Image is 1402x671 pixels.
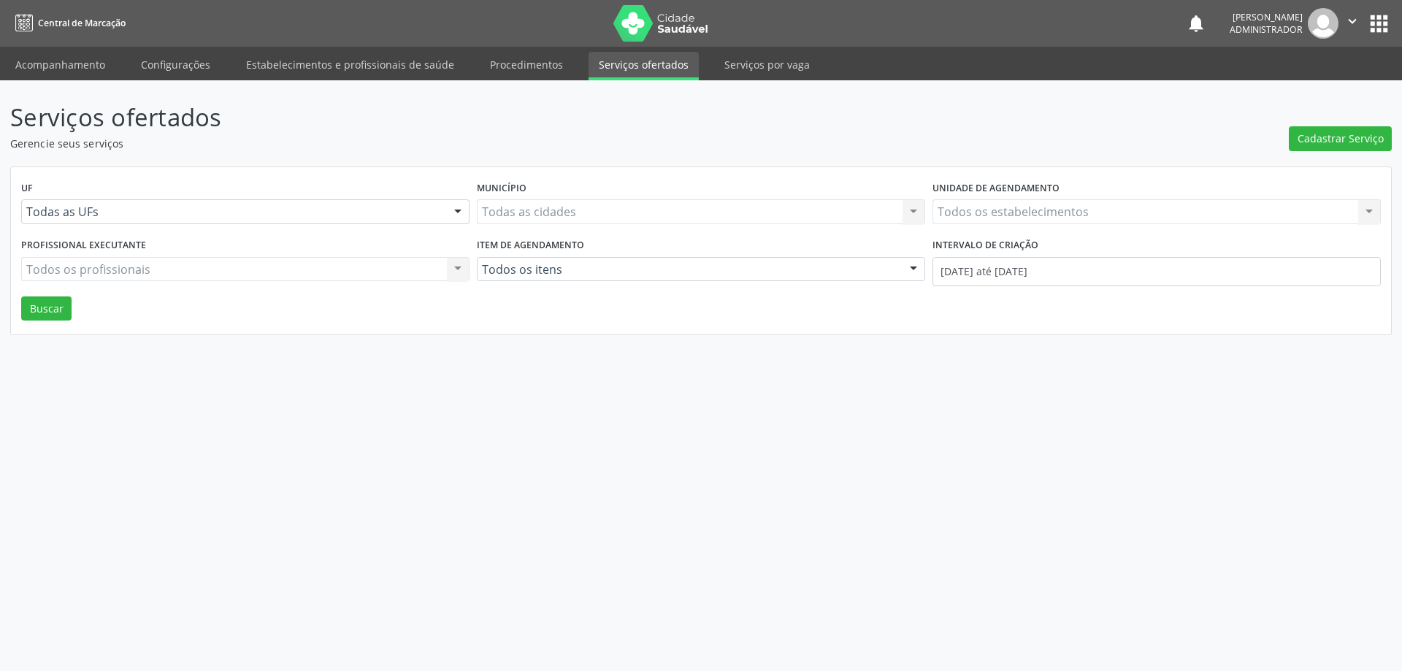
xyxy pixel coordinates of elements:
a: Serviços por vaga [714,52,820,77]
div: [PERSON_NAME] [1230,11,1303,23]
label: UF [21,177,33,200]
span: Todas as UFs [26,204,440,219]
i:  [1344,13,1360,29]
span: Central de Marcação [38,17,126,29]
a: Procedimentos [480,52,573,77]
button: Buscar [21,296,72,321]
span: Cadastrar Serviço [1298,131,1384,146]
label: Profissional executante [21,234,146,257]
label: Intervalo de criação [932,234,1038,257]
span: Todos os itens [482,262,895,277]
img: img [1308,8,1338,39]
button:  [1338,8,1366,39]
input: Selecione um intervalo [932,257,1381,286]
a: Configurações [131,52,221,77]
label: Município [477,177,526,200]
button: Cadastrar Serviço [1289,126,1392,151]
span: Administrador [1230,23,1303,36]
a: Estabelecimentos e profissionais de saúde [236,52,464,77]
button: notifications [1186,13,1206,34]
a: Acompanhamento [5,52,115,77]
a: Serviços ofertados [589,52,699,80]
p: Gerencie seus serviços [10,136,977,151]
label: Item de agendamento [477,234,584,257]
a: Central de Marcação [10,11,126,35]
button: apps [1366,11,1392,37]
p: Serviços ofertados [10,99,977,136]
label: Unidade de agendamento [932,177,1060,200]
